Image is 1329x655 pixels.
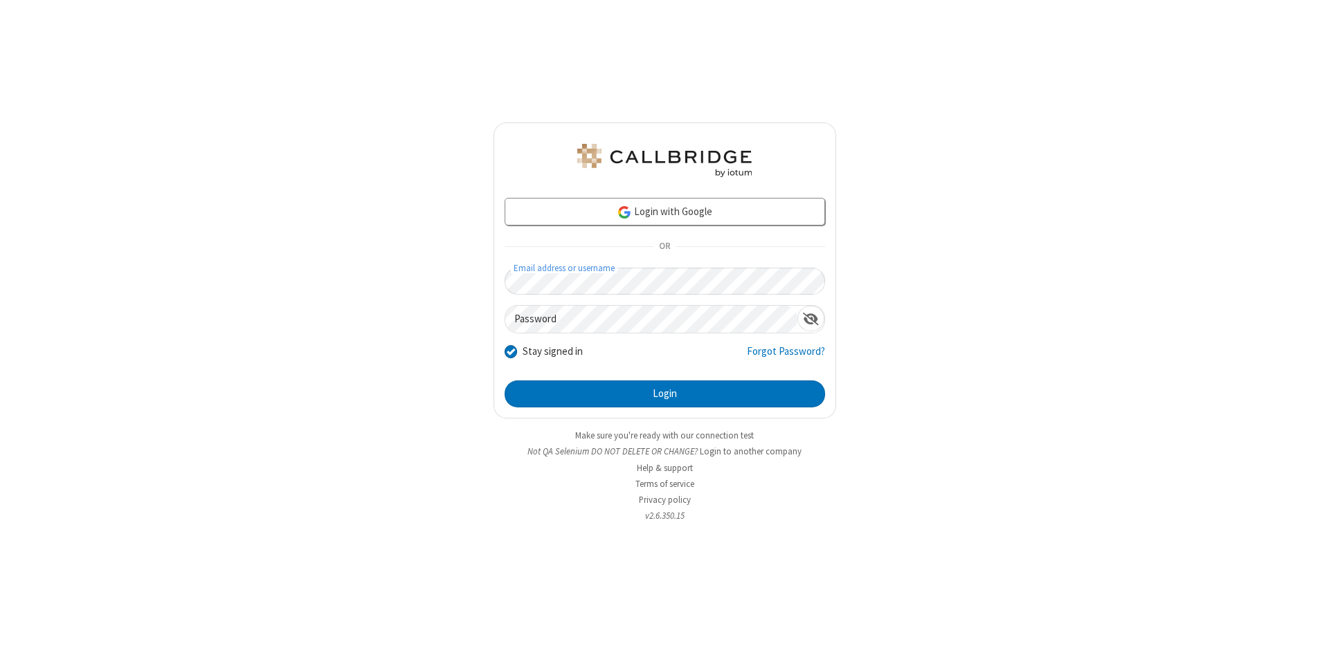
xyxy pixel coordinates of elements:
li: Not QA Selenium DO NOT DELETE OR CHANGE? [494,445,836,458]
button: Login [505,380,825,408]
a: Forgot Password? [747,344,825,370]
label: Stay signed in [523,344,583,360]
div: Show password [797,306,824,331]
a: Make sure you're ready with our connection test [575,430,754,441]
li: v2.6.350.15 [494,509,836,522]
button: Login to another company [700,445,802,458]
img: QA Selenium DO NOT DELETE OR CHANGE [575,144,754,177]
span: OR [653,237,676,257]
a: Terms of service [635,478,694,490]
img: google-icon.png [617,205,632,220]
input: Password [505,306,797,333]
a: Help & support [637,462,693,474]
a: Login with Google [505,198,825,225]
a: Privacy policy [639,494,691,506]
input: Email address or username [505,268,825,295]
